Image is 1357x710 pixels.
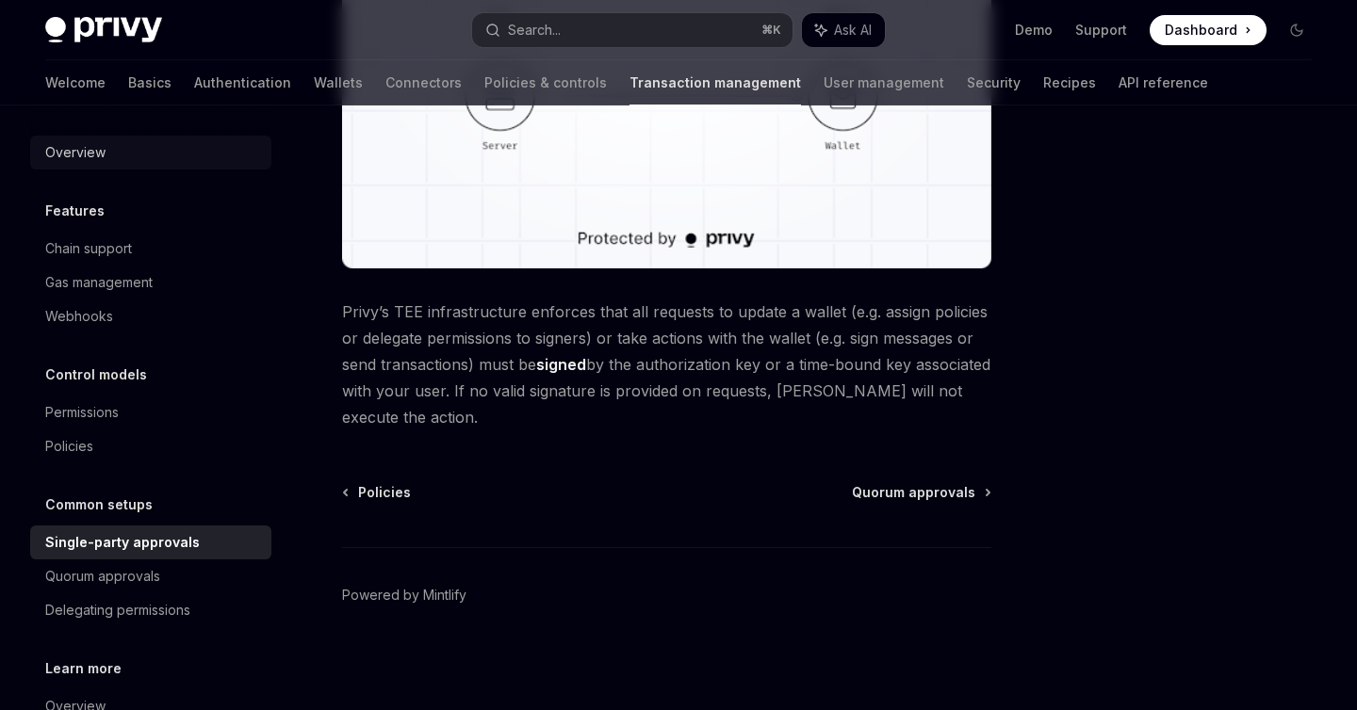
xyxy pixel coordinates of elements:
[45,435,93,458] div: Policies
[1075,21,1127,40] a: Support
[1119,60,1208,105] a: API reference
[45,401,119,424] div: Permissions
[45,493,153,516] h5: Common setups
[30,429,271,463] a: Policies
[852,483,989,502] a: Quorum approvals
[802,13,885,47] button: Ask AI
[45,141,106,164] div: Overview
[45,17,162,43] img: dark logo
[30,593,271,627] a: Delegating permissions
[472,13,792,47] button: Search...⌘K
[45,271,153,294] div: Gas management
[761,23,781,38] span: ⌘ K
[508,19,561,41] div: Search...
[385,60,462,105] a: Connectors
[45,599,190,621] div: Delegating permissions
[45,531,200,554] div: Single-party approvals
[45,657,122,680] h5: Learn more
[30,395,271,429] a: Permissions
[358,483,411,502] span: Policies
[45,305,113,328] div: Webhooks
[30,136,271,169] a: Overview
[834,21,872,40] span: Ask AI
[629,60,801,105] a: Transaction management
[342,299,991,430] span: Privy’s TEE infrastructure enforces that all requests to update a wallet (e.g. assign policies or...
[194,60,291,105] a: Authentication
[1282,15,1312,45] button: Toggle dark mode
[344,483,411,502] a: Policies
[45,60,106,105] a: Welcome
[30,266,271,299] a: Gas management
[314,60,363,105] a: Wallets
[45,200,105,222] h5: Features
[30,525,271,559] a: Single-party approvals
[1043,60,1096,105] a: Recipes
[45,565,160,588] div: Quorum approvals
[30,299,271,333] a: Webhooks
[128,60,172,105] a: Basics
[484,60,607,105] a: Policies & controls
[824,60,944,105] a: User management
[30,232,271,266] a: Chain support
[967,60,1021,105] a: Security
[1015,21,1053,40] a: Demo
[45,363,147,386] h5: Control models
[1150,15,1267,45] a: Dashboard
[30,559,271,593] a: Quorum approvals
[342,586,466,605] a: Powered by Mintlify
[852,483,975,502] span: Quorum approvals
[45,237,132,260] div: Chain support
[536,355,586,374] strong: signed
[1165,21,1237,40] span: Dashboard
